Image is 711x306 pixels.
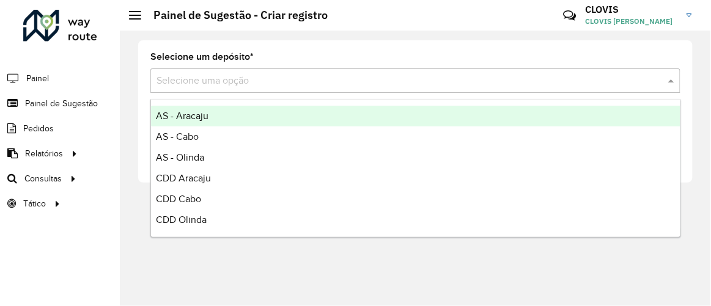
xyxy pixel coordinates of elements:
span: Painel de Sugestão [25,97,98,110]
span: AS - Olinda [156,152,204,162]
span: Pedidos [23,122,54,135]
span: CDD Olinda [156,214,207,225]
span: AS - Cabo [156,131,199,142]
span: CDD Aracaju [156,173,211,183]
h3: CLOVIS [586,4,677,15]
span: Painel [26,72,49,85]
span: Consultas [24,172,62,185]
a: Contato Rápido [556,2,583,29]
span: Tático [23,197,46,210]
label: Selecione um depósito [150,49,254,64]
span: AS - Aracaju [156,111,208,121]
h2: Painel de Sugestão - Criar registro [141,9,328,22]
ng-dropdown-panel: Options list [150,99,681,238]
span: CDD Cabo [156,194,201,204]
span: CLOVIS [PERSON_NAME] [586,16,677,27]
span: Relatórios [25,147,63,160]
